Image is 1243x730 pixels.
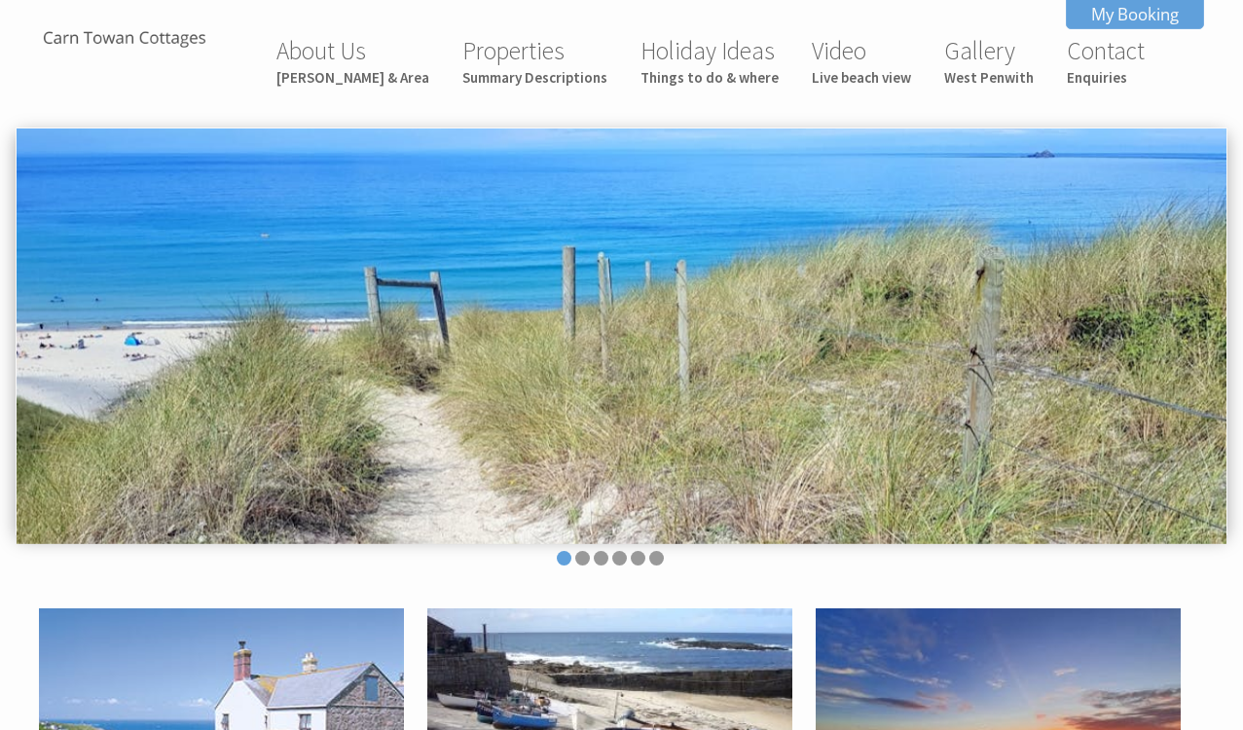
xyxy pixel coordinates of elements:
[944,35,1034,87] a: GalleryWest Penwith
[276,35,429,87] a: About Us[PERSON_NAME] & Area
[640,68,779,87] small: Things to do & where
[276,68,429,87] small: [PERSON_NAME] & Area
[462,35,607,87] a: PropertiesSummary Descriptions
[1067,68,1145,87] small: Enquiries
[27,27,222,52] img: Carn Towan
[640,35,779,87] a: Holiday IdeasThings to do & where
[812,35,911,87] a: VideoLive beach view
[944,68,1034,87] small: West Penwith
[462,68,607,87] small: Summary Descriptions
[1067,35,1145,87] a: ContactEnquiries
[812,68,911,87] small: Live beach view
